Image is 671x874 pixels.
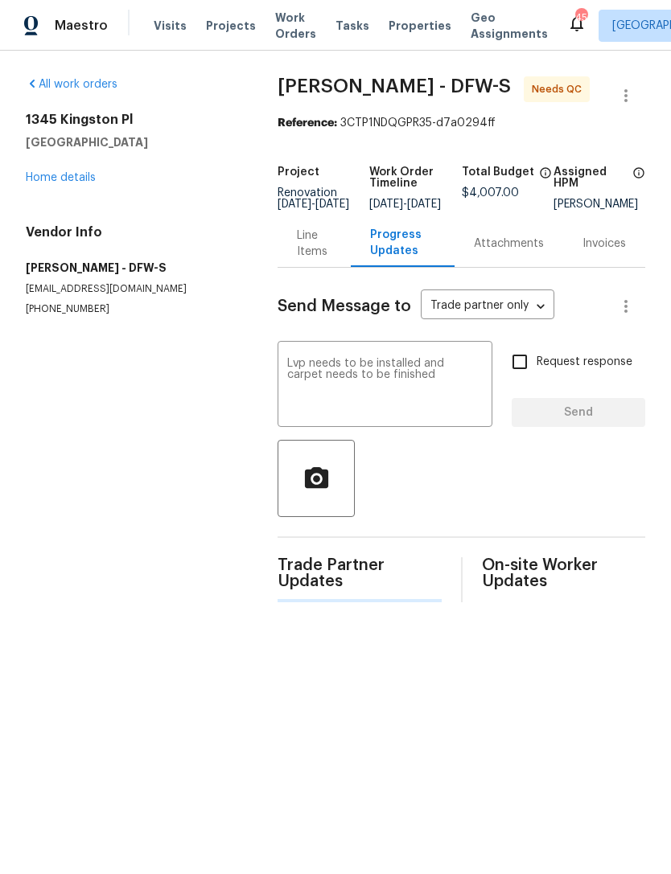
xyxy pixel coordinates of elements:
span: [DATE] [315,199,349,210]
div: Trade partner only [421,293,554,320]
span: Projects [206,18,256,34]
span: Needs QC [532,81,588,97]
span: - [369,199,441,210]
span: [PERSON_NAME] - DFW-S [278,76,511,96]
div: 3CTP1NDQGPR35-d7a0294ff [278,115,645,131]
p: [EMAIL_ADDRESS][DOMAIN_NAME] [26,282,239,296]
span: Properties [389,18,451,34]
p: [PHONE_NUMBER] [26,302,239,316]
h5: [PERSON_NAME] - DFW-S [26,260,239,276]
span: $4,007.00 [462,187,519,199]
span: [DATE] [407,199,441,210]
span: Visits [154,18,187,34]
span: [DATE] [369,199,403,210]
div: [PERSON_NAME] [554,199,645,210]
h5: Project [278,166,319,178]
span: The hpm assigned to this work order. [632,166,645,199]
span: Maestro [55,18,108,34]
h2: 1345 Kingston Pl [26,112,239,128]
span: - [278,199,349,210]
div: Invoices [582,236,626,252]
div: Line Items [297,228,331,260]
span: Send Message to [278,298,411,314]
div: 45 [575,10,587,26]
h5: [GEOGRAPHIC_DATA] [26,134,239,150]
h5: Total Budget [462,166,534,178]
span: The total cost of line items that have been proposed by Opendoor. This sum includes line items th... [539,166,552,187]
span: Request response [537,354,632,371]
a: All work orders [26,79,117,90]
span: Work Orders [275,10,316,42]
span: [DATE] [278,199,311,210]
div: Progress Updates [370,227,435,259]
textarea: Lvp needs to be installed and carpet needs to be finished [287,358,483,414]
div: Attachments [474,236,544,252]
h5: Work Order Timeline [369,166,461,189]
span: On-site Worker Updates [482,557,645,589]
span: Tasks [335,20,369,31]
h5: Assigned HPM [554,166,628,189]
b: Reference: [278,117,337,129]
h4: Vendor Info [26,224,239,240]
span: Trade Partner Updates [278,557,441,589]
a: Home details [26,172,96,183]
span: Geo Assignments [471,10,548,42]
span: Renovation [278,187,349,210]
